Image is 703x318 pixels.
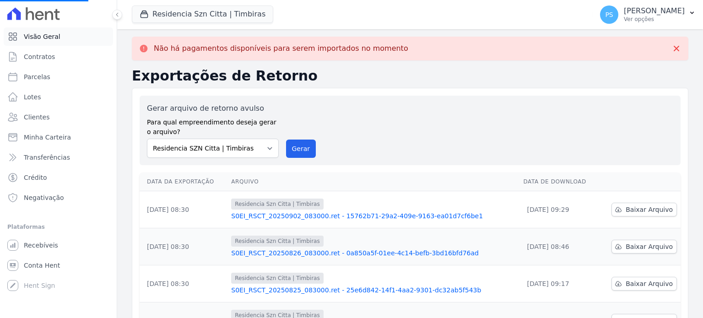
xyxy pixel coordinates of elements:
[4,48,113,66] a: Contratos
[140,228,227,265] td: [DATE] 08:30
[140,172,227,191] th: Data da Exportação
[611,277,677,291] a: Baixar Arquivo
[7,221,109,232] div: Plataformas
[4,168,113,187] a: Crédito
[4,189,113,207] a: Negativação
[4,27,113,46] a: Visão Geral
[286,140,316,158] button: Gerar
[624,16,685,23] p: Ver opções
[147,114,279,137] label: Para qual empreendimento deseja gerar o arquivo?
[519,265,599,302] td: [DATE] 09:17
[626,242,673,251] span: Baixar Arquivo
[611,240,677,253] a: Baixar Arquivo
[4,128,113,146] a: Minha Carteira
[626,279,673,288] span: Baixar Arquivo
[605,11,613,18] span: PS
[4,236,113,254] a: Recebíveis
[626,205,673,214] span: Baixar Arquivo
[624,6,685,16] p: [PERSON_NAME]
[24,133,71,142] span: Minha Carteira
[147,103,279,114] label: Gerar arquivo de retorno avulso
[4,88,113,106] a: Lotes
[24,241,58,250] span: Recebíveis
[519,172,599,191] th: Data de Download
[231,273,323,284] span: Residencia Szn Citta | Timbiras
[154,44,408,53] p: Não há pagamentos disponíveis para serem importados no momento
[4,108,113,126] a: Clientes
[519,191,599,228] td: [DATE] 09:29
[231,199,323,210] span: Residencia Szn Citta | Timbiras
[24,32,60,41] span: Visão Geral
[231,248,516,258] a: S0EI_RSCT_20250826_083000.ret - 0a850a5f-01ee-4c14-befb-3bd16bfd76ad
[140,191,227,228] td: [DATE] 08:30
[231,211,516,221] a: S0EI_RSCT_20250902_083000.ret - 15762b71-29a2-409e-9163-ea01d7cf6be1
[132,5,273,23] button: Residencia Szn Citta | Timbiras
[231,286,516,295] a: S0EI_RSCT_20250825_083000.ret - 25e6d842-14f1-4aa2-9301-dc32ab5f543b
[4,148,113,167] a: Transferências
[24,261,60,270] span: Conta Hent
[24,193,64,202] span: Negativação
[593,2,703,27] button: PS [PERSON_NAME] Ver opções
[4,68,113,86] a: Parcelas
[24,153,70,162] span: Transferências
[231,236,323,247] span: Residencia Szn Citta | Timbiras
[24,113,49,122] span: Clientes
[132,68,688,84] h2: Exportações de Retorno
[4,256,113,275] a: Conta Hent
[611,203,677,216] a: Baixar Arquivo
[24,173,47,182] span: Crédito
[519,228,599,265] td: [DATE] 08:46
[140,265,227,302] td: [DATE] 08:30
[24,72,50,81] span: Parcelas
[24,92,41,102] span: Lotes
[24,52,55,61] span: Contratos
[227,172,519,191] th: Arquivo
